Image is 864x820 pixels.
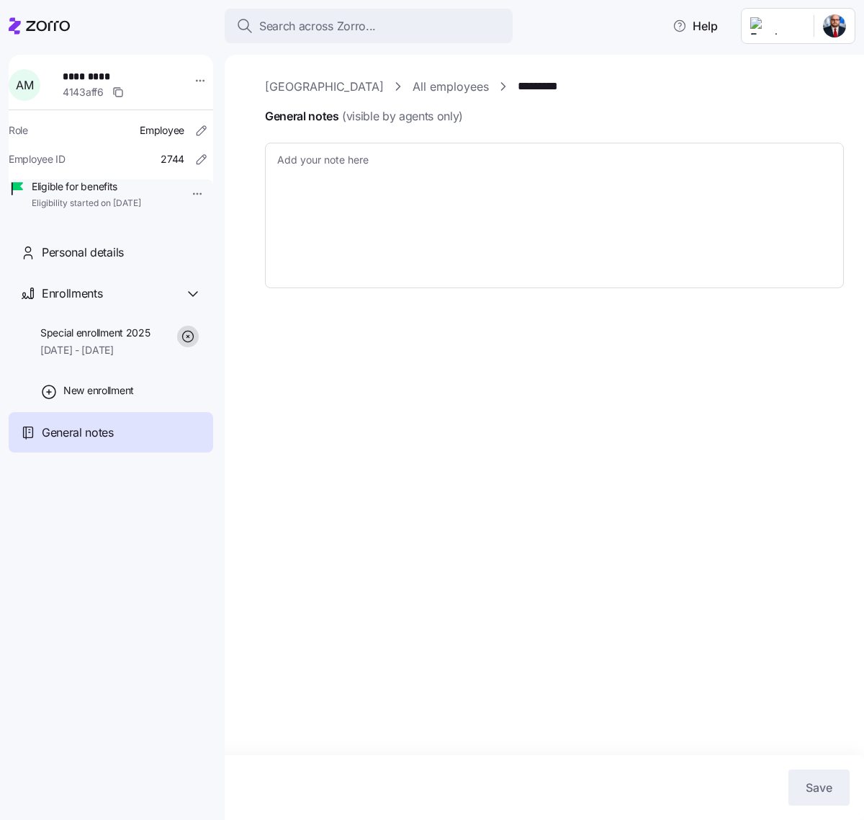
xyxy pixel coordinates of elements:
[42,285,102,303] span: Enrollments
[42,244,124,262] span: Personal details
[9,152,66,166] span: Employee ID
[806,779,832,796] span: Save
[661,12,729,40] button: Help
[9,123,28,138] span: Role
[342,107,463,125] span: (visible by agents only)
[63,85,104,99] span: 4143aff6
[63,383,134,398] span: New enrollment
[40,326,150,340] span: Special enrollment 2025
[788,770,850,806] button: Save
[16,79,33,91] span: A M
[225,9,513,43] button: Search across Zorro...
[32,197,141,210] span: Eligibility started on [DATE]
[750,17,802,35] img: Employer logo
[265,107,463,125] span: General notes
[161,152,184,166] span: 2744
[823,14,846,37] img: 881f64db-862a-4d68-9582-1fb6ded42eab-1756395676831.jpeg
[265,78,384,96] a: [GEOGRAPHIC_DATA]
[413,78,489,96] a: All employees
[32,179,141,194] span: Eligible for benefits
[40,343,150,357] span: [DATE] - [DATE]
[672,17,718,35] span: Help
[42,424,114,442] span: General notes
[259,17,376,35] span: Search across Zorro...
[140,123,184,138] span: Employee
